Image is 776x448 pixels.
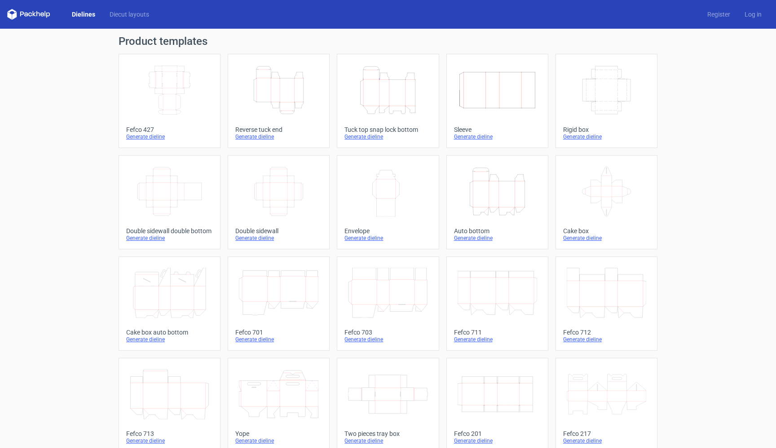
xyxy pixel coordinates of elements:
div: Generate dieline [235,235,322,242]
div: Generate dieline [344,437,431,444]
div: Fefco 711 [454,329,541,336]
div: Generate dieline [454,133,541,140]
a: EnvelopeGenerate dieline [337,155,439,249]
div: Generate dieline [126,437,213,444]
div: Envelope [344,227,431,235]
div: Generate dieline [563,133,650,140]
div: Cake box [563,227,650,235]
a: Auto bottomGenerate dieline [446,155,548,249]
a: SleeveGenerate dieline [446,54,548,148]
div: Generate dieline [344,336,431,343]
div: Yope [235,430,322,437]
div: Generate dieline [454,235,541,242]
div: Cake box auto bottom [126,329,213,336]
div: Reverse tuck end [235,126,322,133]
a: Rigid boxGenerate dieline [556,54,657,148]
div: Generate dieline [344,235,431,242]
h1: Product templates [119,36,657,47]
div: Generate dieline [454,336,541,343]
div: Generate dieline [126,235,213,242]
div: Generate dieline [563,336,650,343]
a: Tuck top snap lock bottomGenerate dieline [337,54,439,148]
a: Fefco 712Generate dieline [556,257,657,351]
div: Generate dieline [563,437,650,444]
a: Cake box auto bottomGenerate dieline [119,257,220,351]
div: Fefco 201 [454,430,541,437]
a: Double sidewall double bottomGenerate dieline [119,155,220,249]
div: Tuck top snap lock bottom [344,126,431,133]
a: Dielines [65,10,102,19]
a: Log in [737,10,769,19]
div: Auto bottom [454,227,541,235]
div: Rigid box [563,126,650,133]
div: Generate dieline [235,437,322,444]
div: Generate dieline [235,336,322,343]
a: Fefco 701Generate dieline [228,257,330,351]
a: Register [700,10,737,19]
a: Fefco 703Generate dieline [337,257,439,351]
a: Fefco 427Generate dieline [119,54,220,148]
div: Fefco 217 [563,430,650,437]
div: Fefco 701 [235,329,322,336]
div: Fefco 703 [344,329,431,336]
div: Generate dieline [454,437,541,444]
div: Two pieces tray box [344,430,431,437]
div: Generate dieline [126,133,213,140]
div: Fefco 712 [563,329,650,336]
a: Fefco 711Generate dieline [446,257,548,351]
a: Diecut layouts [102,10,156,19]
div: Sleeve [454,126,541,133]
div: Double sidewall [235,227,322,235]
div: Double sidewall double bottom [126,227,213,235]
a: Cake boxGenerate dieline [556,155,657,249]
div: Generate dieline [563,235,650,242]
div: Generate dieline [235,133,322,140]
a: Reverse tuck endGenerate dieline [228,54,330,148]
div: Generate dieline [126,336,213,343]
a: Double sidewallGenerate dieline [228,155,330,249]
div: Fefco 713 [126,430,213,437]
div: Generate dieline [344,133,431,140]
div: Fefco 427 [126,126,213,133]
